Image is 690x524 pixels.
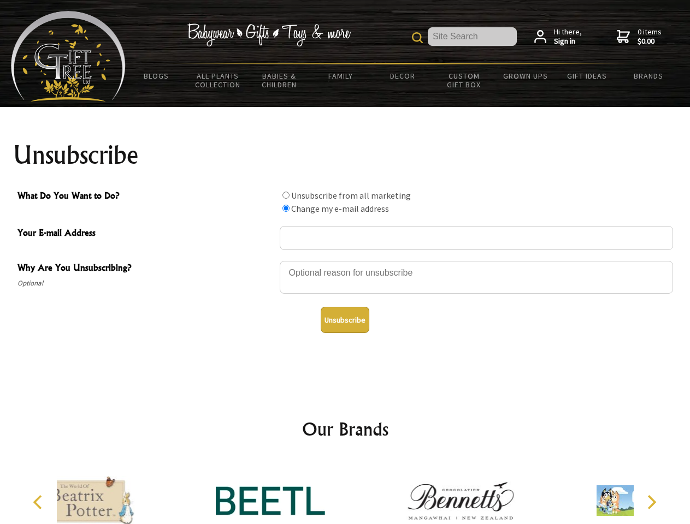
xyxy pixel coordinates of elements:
[187,64,249,96] a: All Plants Collection
[310,64,372,87] a: Family
[428,27,517,46] input: Site Search
[494,64,556,87] a: Grown Ups
[17,261,274,277] span: Why Are You Unsubscribing?
[282,205,290,212] input: What Do You Want to Do?
[638,27,662,46] span: 0 items
[554,37,582,46] strong: Sign in
[617,27,662,46] a: 0 items$0.00
[249,64,310,96] a: Babies & Children
[22,416,669,442] h2: Our Brands
[321,307,369,333] button: Unsubscribe
[17,189,274,205] span: What Do You Want to Do?
[554,27,582,46] span: Hi there,
[638,37,662,46] strong: $0.00
[291,203,389,214] label: Change my e-mail address
[639,490,663,514] button: Next
[282,192,290,199] input: What Do You Want to Do?
[556,64,618,87] a: Gift Ideas
[280,226,673,250] input: Your E-mail Address
[27,490,51,514] button: Previous
[618,64,680,87] a: Brands
[11,11,126,102] img: Babyware - Gifts - Toys and more...
[412,32,423,43] img: product search
[17,226,274,242] span: Your E-mail Address
[126,64,187,87] a: BLOGS
[371,64,433,87] a: Decor
[534,27,582,46] a: Hi there,Sign in
[433,64,495,96] a: Custom Gift Box
[280,261,673,294] textarea: Why Are You Unsubscribing?
[13,142,677,168] h1: Unsubscribe
[291,190,411,201] label: Unsubscribe from all marketing
[187,23,351,46] img: Babywear - Gifts - Toys & more
[17,277,274,290] span: Optional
